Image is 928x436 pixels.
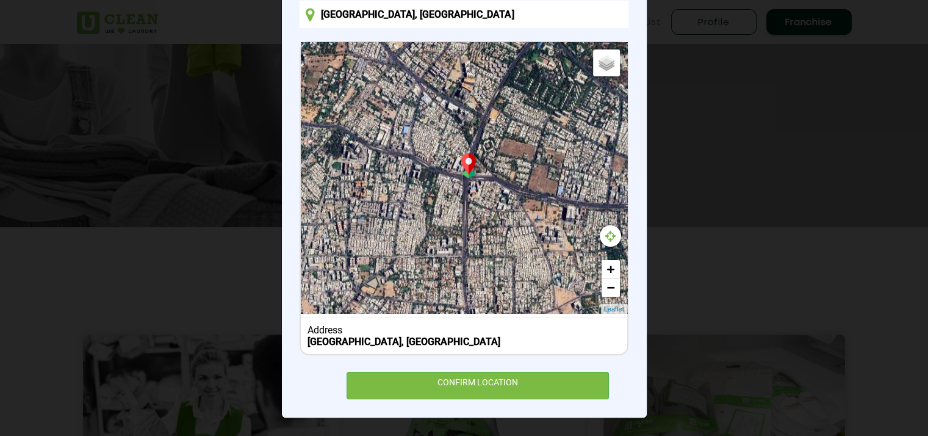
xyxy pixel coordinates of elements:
[347,372,610,399] div: CONFIRM LOCATION
[308,336,500,347] b: [GEOGRAPHIC_DATA], [GEOGRAPHIC_DATA]
[602,260,620,278] a: Zoom in
[300,1,628,28] input: Enter location
[604,304,624,314] a: Leaflet
[602,278,620,297] a: Zoom out
[308,324,620,336] div: Address
[593,49,620,76] a: Layers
